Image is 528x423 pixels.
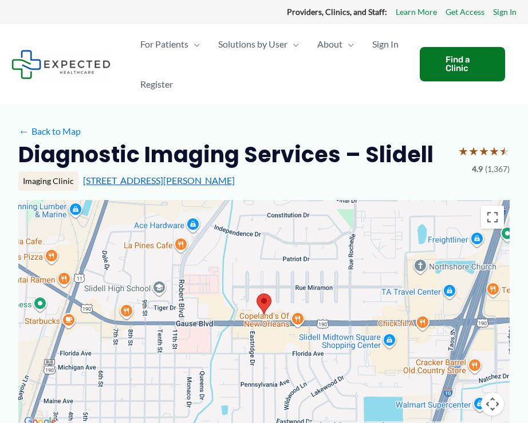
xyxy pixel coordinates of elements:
span: ★ [499,140,510,162]
a: Learn More [396,5,437,19]
a: [STREET_ADDRESS][PERSON_NAME] [83,175,235,186]
span: Register [140,64,173,104]
span: Solutions by User [218,24,287,64]
span: Menu Toggle [287,24,299,64]
span: Menu Toggle [188,24,200,64]
span: 4.9 [472,162,483,177]
span: Menu Toggle [342,24,354,64]
a: Sign In [363,24,408,64]
a: For PatientsMenu Toggle [131,24,209,64]
a: Register [131,64,182,104]
span: (1,367) [485,162,510,177]
span: ★ [468,140,479,162]
span: For Patients [140,24,188,64]
button: Map camera controls [481,393,504,416]
a: ←Back to Map [18,123,81,140]
a: AboutMenu Toggle [308,24,363,64]
span: ★ [458,140,468,162]
nav: Primary Site Navigation [131,24,408,104]
button: Toggle fullscreen view [481,206,504,229]
span: Sign In [372,24,399,64]
span: ← [18,126,29,136]
img: Expected Healthcare Logo - side, dark font, small [11,50,111,79]
a: Solutions by UserMenu Toggle [209,24,308,64]
strong: Providers, Clinics, and Staff: [287,7,387,17]
a: Get Access [446,5,484,19]
a: Find a Clinic [420,47,505,81]
span: ★ [479,140,489,162]
h2: Diagnostic Imaging Services – Slidell [18,140,434,169]
span: About [317,24,342,64]
a: Sign In [493,5,517,19]
div: Imaging Clinic [18,171,78,191]
span: ★ [489,140,499,162]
